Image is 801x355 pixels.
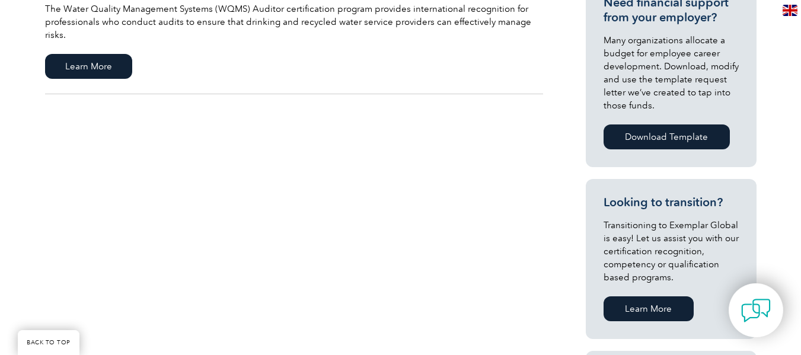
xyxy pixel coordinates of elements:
[604,124,730,149] a: Download Template
[604,219,739,284] p: Transitioning to Exemplar Global is easy! Let us assist you with our certification recognition, c...
[604,296,694,321] a: Learn More
[783,5,797,16] img: en
[45,2,543,41] p: The Water Quality Management Systems (WQMS) Auditor certification program provides international ...
[18,330,79,355] a: BACK TO TOP
[45,54,132,79] span: Learn More
[741,296,771,325] img: contact-chat.png
[604,195,739,210] h3: Looking to transition?
[604,34,739,112] p: Many organizations allocate a budget for employee career development. Download, modify and use th...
